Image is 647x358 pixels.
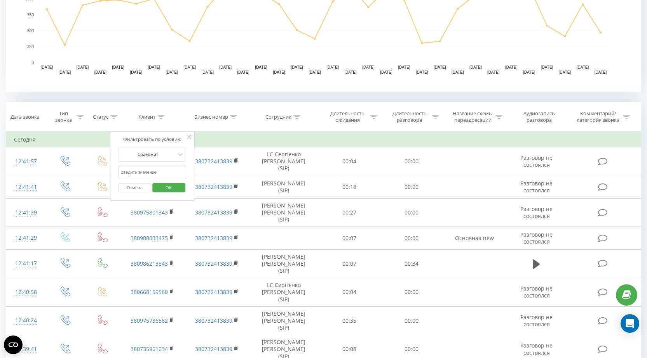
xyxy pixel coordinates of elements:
text: [DATE] [523,70,535,74]
text: [DATE] [148,65,160,69]
text: [DATE] [577,65,589,69]
a: 380732413839 [195,260,232,267]
span: Разговор не состоялся [520,154,553,168]
div: Длительность ожидания [327,110,368,123]
text: [DATE] [309,70,321,74]
div: 12:40:24 [14,313,38,328]
text: 0 [31,61,34,65]
text: [DATE] [559,70,571,74]
text: [DATE] [130,70,143,74]
text: [DATE] [344,70,357,74]
td: 00:35 [318,306,380,335]
div: Бизнес номер [194,114,228,120]
text: [DATE] [59,70,71,74]
td: 00:07 [318,249,380,278]
text: [DATE] [183,65,196,69]
td: 00:00 [380,147,443,176]
text: [DATE] [94,70,107,74]
span: Разговор не состоялся [520,342,553,356]
text: [DATE] [291,65,303,69]
text: [DATE] [219,65,232,69]
text: [DATE] [452,70,464,74]
text: [DATE] [595,70,607,74]
div: Комментарий/категория звонка [575,110,621,123]
a: 380735961634 [131,345,168,353]
div: Длительность разговора [389,110,430,123]
text: [DATE] [41,65,53,69]
div: 12:39:41 [14,342,38,357]
text: 500 [27,29,34,33]
text: [DATE] [398,65,410,69]
a: 380668159560 [131,288,168,296]
td: 00:00 [380,227,443,249]
text: [DATE] [201,70,214,74]
div: Дата звонка [10,114,40,120]
text: [DATE] [469,65,482,69]
span: Разговор не состоялся [520,285,553,299]
text: [DATE] [541,65,553,69]
a: 380732413839 [195,209,232,216]
td: 00:18 [318,176,380,198]
div: 12:40:58 [14,285,38,300]
div: Сотрудник [265,114,291,120]
div: 12:41:41 [14,180,38,195]
text: [DATE] [416,70,428,74]
div: Open Intercom Messenger [621,314,639,333]
td: [PERSON_NAME] [PERSON_NAME] (SIP) [249,249,319,278]
a: 380732413839 [195,234,232,242]
text: [DATE] [166,70,178,74]
text: [DATE] [505,65,518,69]
td: [PERSON_NAME] [PERSON_NAME] (SIP) [249,306,319,335]
span: Разговор не состоялся [520,231,553,245]
div: 12:41:17 [14,256,38,271]
td: [PERSON_NAME] [PERSON_NAME] (SIP) [249,198,319,227]
div: Название схемы переадресации [452,110,494,123]
td: 00:00 [380,198,443,227]
text: 750 [27,13,34,17]
td: 00:04 [318,147,380,176]
div: Аудиозапись разговора [514,110,565,123]
span: Разговор не состоялся [520,313,553,328]
a: 380732413839 [195,157,232,165]
td: 00:00 [380,306,443,335]
span: Разговор не состоялся [520,205,553,220]
div: 12:41:29 [14,230,38,246]
button: OK [152,183,185,193]
td: 00:04 [318,278,380,307]
text: [DATE] [434,65,446,69]
text: [DATE] [380,70,392,74]
span: OK [158,182,180,194]
div: Статус [93,114,108,120]
td: LC Сергієнко [PERSON_NAME] (SIP) [249,278,319,307]
td: [PERSON_NAME] (SIP) [249,176,319,198]
button: Отмена [118,183,151,193]
td: 00:00 [380,278,443,307]
span: Разговор не состоялся [520,180,553,194]
div: Фильтровать по условию [118,135,187,143]
td: LC Сергієнко [PERSON_NAME] (SIP) [249,147,319,176]
input: Введите значение [118,166,187,179]
a: 380988033475 [131,234,168,242]
td: 00:27 [318,198,380,227]
td: 00:07 [318,227,380,249]
text: [DATE] [273,70,285,74]
div: Тип звонка [52,110,74,123]
text: 250 [27,45,34,49]
div: 12:41:39 [14,205,38,220]
a: 380732413839 [195,183,232,190]
text: [DATE] [237,70,249,74]
a: 380732413839 [195,345,232,353]
text: [DATE] [112,65,125,69]
text: [DATE] [77,65,89,69]
a: 380732413839 [195,288,232,296]
div: 12:41:57 [14,154,38,169]
div: Клиент [138,114,155,120]
text: [DATE] [362,65,375,69]
a: 380986213843 [131,260,168,267]
button: Open CMP widget [4,336,23,354]
text: [DATE] [255,65,267,69]
td: 00:00 [380,176,443,198]
td: Основная new [442,227,507,249]
text: [DATE] [326,65,339,69]
a: 380975801343 [131,209,168,216]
